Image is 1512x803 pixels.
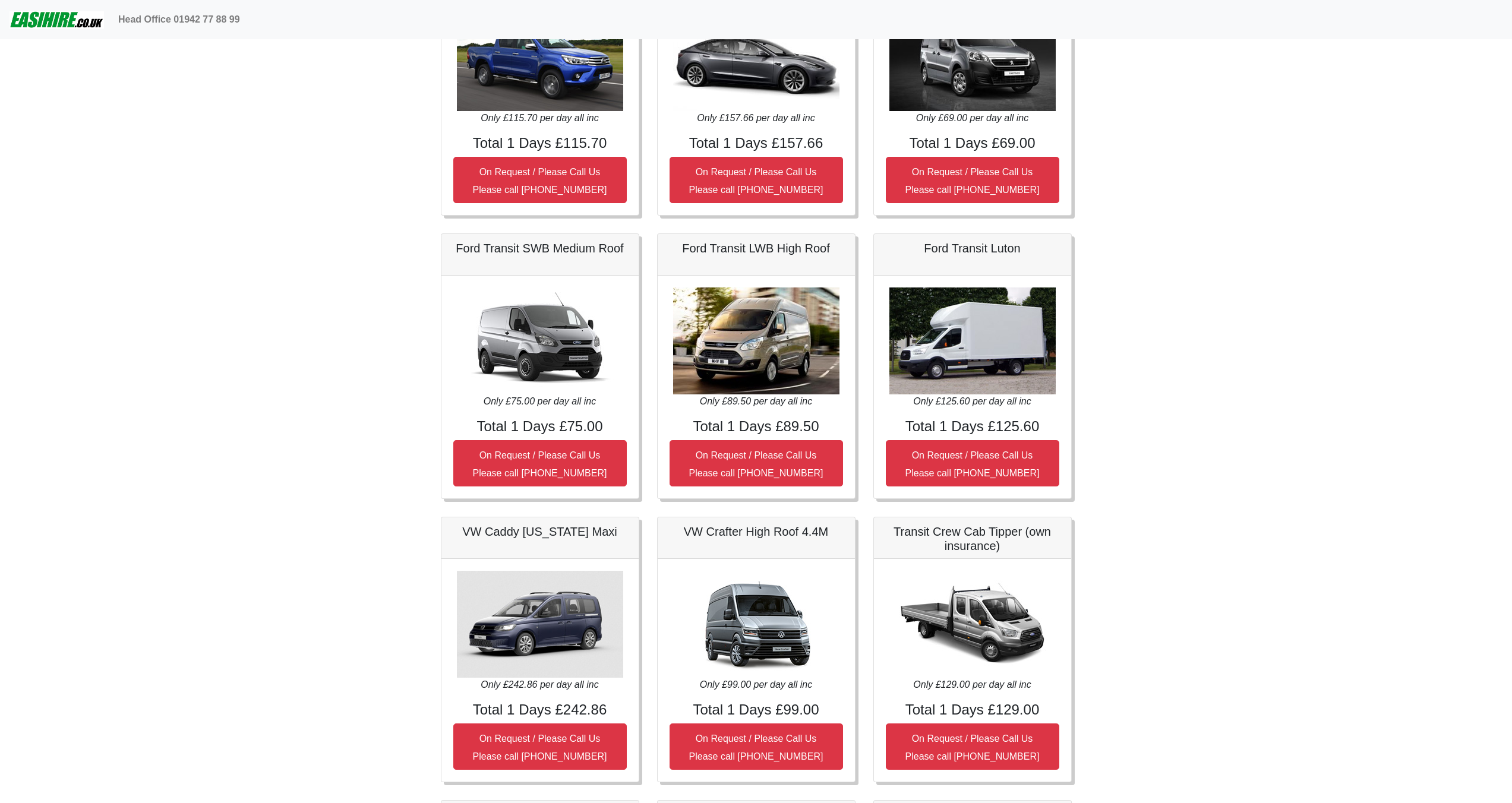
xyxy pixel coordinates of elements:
button: On Request / Please Call UsPlease call [PHONE_NUMBER] [886,157,1059,203]
i: Only £89.50 per day all inc [700,396,812,406]
small: On Request / Please Call Us Please call [PHONE_NUMBER] [689,450,823,478]
i: Only £242.86 per day all inc [481,679,598,690]
i: Only £75.00 per day all inc [484,396,596,406]
img: Ford Transit Luton [889,287,1056,394]
a: Head Office 01942 77 88 99 [113,8,245,31]
img: Transit Crew Cab Tipper (own insurance) [889,571,1056,678]
i: Only £115.70 per day all inc [481,113,598,123]
h4: Total 1 Days £125.60 [886,418,1059,435]
h4: Total 1 Days £157.66 [670,135,843,152]
button: On Request / Please Call UsPlease call [PHONE_NUMBER] [886,723,1059,770]
button: On Request / Please Call UsPlease call [PHONE_NUMBER] [453,440,627,486]
img: Ford Transit SWB Medium Roof [457,287,623,394]
img: Toyota Hilux [457,4,623,111]
h4: Total 1 Days £69.00 [886,135,1059,152]
h5: Ford Transit LWB High Roof [670,241,843,255]
h4: Total 1 Days £89.50 [670,418,843,435]
i: Only £129.00 per day all inc [913,679,1031,690]
button: On Request / Please Call UsPlease call [PHONE_NUMBER] [670,157,843,203]
button: On Request / Please Call UsPlease call [PHONE_NUMBER] [453,723,627,770]
h4: Total 1 Days £115.70 [453,135,627,152]
h5: VW Caddy [US_STATE] Maxi [453,524,627,539]
small: On Request / Please Call Us Please call [PHONE_NUMBER] [473,167,607,195]
img: Tesla 3 240 mile range [673,4,839,111]
img: Ford Transit LWB High Roof [673,287,839,394]
small: On Request / Please Call Us Please call [PHONE_NUMBER] [905,450,1040,478]
i: Only £125.60 per day all inc [913,396,1031,406]
i: Only £157.66 per day all inc [697,113,815,123]
img: VW Crafter High Roof 4.4M [673,571,839,678]
h5: VW Crafter High Roof 4.4M [670,524,843,539]
button: On Request / Please Call UsPlease call [PHONE_NUMBER] [453,157,627,203]
h4: Total 1 Days £242.86 [453,701,627,719]
h5: Transit Crew Cab Tipper (own insurance) [886,524,1059,553]
small: On Request / Please Call Us Please call [PHONE_NUMBER] [473,450,607,478]
small: On Request / Please Call Us Please call [PHONE_NUMBER] [689,734,823,761]
h4: Total 1 Days £75.00 [453,418,627,435]
small: On Request / Please Call Us Please call [PHONE_NUMBER] [905,734,1040,761]
button: On Request / Please Call UsPlease call [PHONE_NUMBER] [670,723,843,770]
button: On Request / Please Call UsPlease call [PHONE_NUMBER] [886,440,1059,486]
b: Head Office 01942 77 88 99 [118,14,240,24]
h4: Total 1 Days £99.00 [670,701,843,719]
small: On Request / Please Call Us Please call [PHONE_NUMBER] [689,167,823,195]
button: On Request / Please Call UsPlease call [PHONE_NUMBER] [670,440,843,486]
img: Peugeot Partner [889,4,1056,111]
h5: Ford Transit Luton [886,241,1059,255]
h5: Ford Transit SWB Medium Roof [453,241,627,255]
i: Only £69.00 per day all inc [916,113,1028,123]
small: On Request / Please Call Us Please call [PHONE_NUMBER] [905,167,1040,195]
img: VW Caddy California Maxi [457,571,623,678]
img: easihire_logo_small.png [10,8,104,31]
i: Only £99.00 per day all inc [700,679,812,690]
h4: Total 1 Days £129.00 [886,701,1059,719]
small: On Request / Please Call Us Please call [PHONE_NUMBER] [473,734,607,761]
